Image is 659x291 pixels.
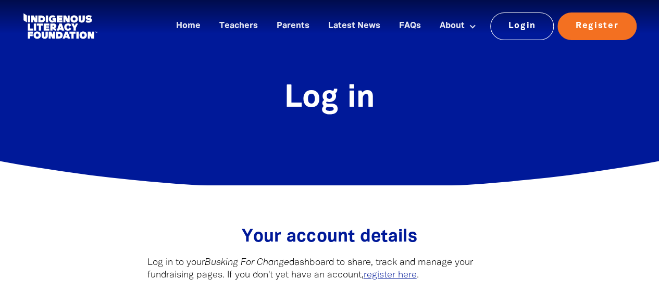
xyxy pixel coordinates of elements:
a: Teachers [213,18,264,35]
a: FAQs [393,18,427,35]
a: Parents [270,18,316,35]
a: About [433,18,482,35]
span: Log in [284,84,375,113]
span: Your account details [242,229,418,245]
em: Busking For Change [205,258,289,267]
a: Home [170,18,207,35]
p: Log in to your dashboard to share, track and manage your fundraising pages. If you don't yet have... [147,257,512,282]
a: Login [490,12,554,40]
a: register here [364,271,417,280]
a: Register [557,12,637,40]
a: Latest News [322,18,387,35]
